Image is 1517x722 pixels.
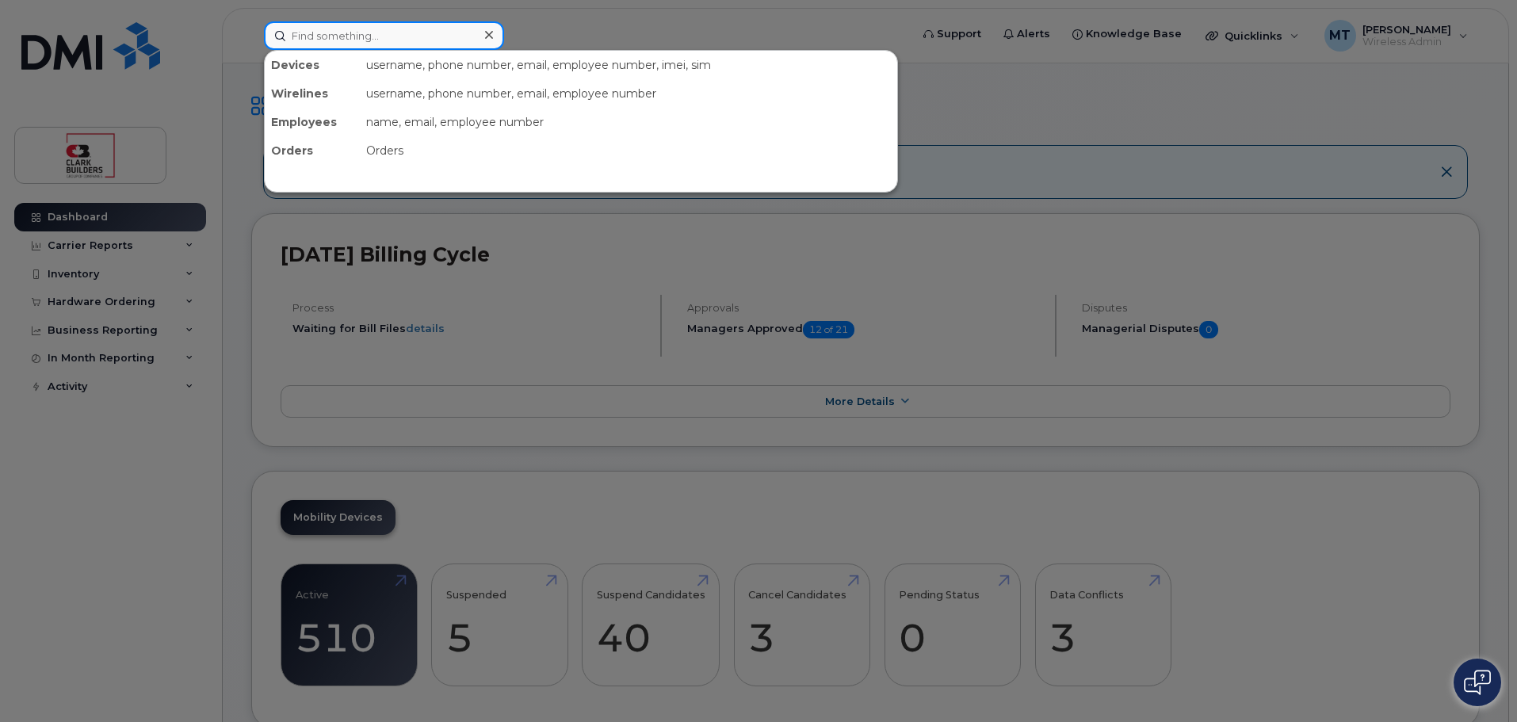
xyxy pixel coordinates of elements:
[360,51,897,79] div: username, phone number, email, employee number, imei, sim
[265,136,360,165] div: Orders
[1464,670,1491,695] img: Open chat
[265,51,360,79] div: Devices
[265,108,360,136] div: Employees
[360,79,897,108] div: username, phone number, email, employee number
[360,136,897,165] div: Orders
[360,108,897,136] div: name, email, employee number
[265,79,360,108] div: Wirelines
